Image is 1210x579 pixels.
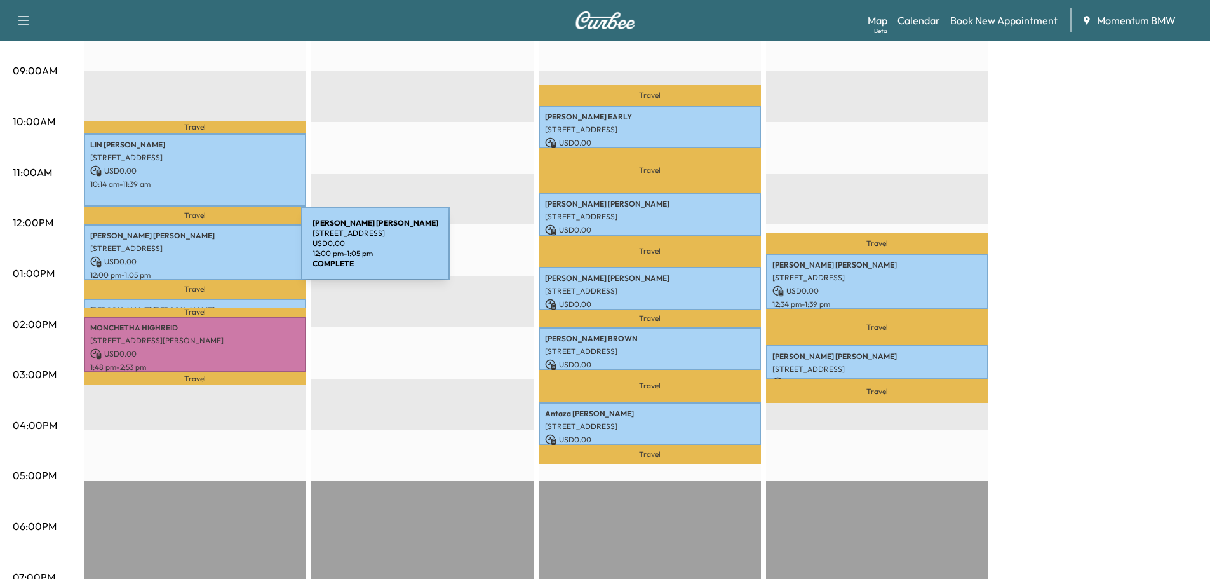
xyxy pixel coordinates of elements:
p: Travel [84,121,306,133]
p: Travel [539,85,761,106]
p: USD 0.00 [90,348,300,360]
a: Book New Appointment [950,13,1058,28]
p: USD 0.00 [772,377,982,388]
p: [STREET_ADDRESS] [545,212,755,222]
p: [STREET_ADDRESS] [772,364,982,374]
p: Travel [766,379,988,404]
p: Travel [539,236,761,268]
p: 10:00AM [13,114,55,129]
p: USD 0.00 [545,224,755,236]
p: USD 0.00 [772,285,982,297]
p: [PERSON_NAME] [PERSON_NAME] [545,199,755,209]
p: MONCHETHA HIGHREID [90,323,300,333]
p: USD 0.00 [545,359,755,371]
p: 04:00PM [13,418,57,433]
p: Antaza [PERSON_NAME] [545,409,755,419]
p: 1:48 pm - 2:53 pm [90,362,300,372]
p: Travel [766,309,988,345]
p: 02:00PM [13,317,57,332]
p: [PERSON_NAME] [PERSON_NAME] [90,305,300,315]
p: [STREET_ADDRESS] [545,346,755,357]
p: [STREET_ADDRESS][PERSON_NAME] [90,336,300,346]
p: USD 0.00 [545,299,755,310]
span: Momentum BMW [1097,13,1176,28]
p: 01:00PM [13,266,55,281]
p: Travel [84,280,306,299]
p: [PERSON_NAME] [PERSON_NAME] [772,260,982,270]
p: Travel [539,370,761,402]
p: Travel [84,308,306,317]
p: Travel [84,372,306,385]
p: 10:14 am - 11:39 am [90,179,300,189]
img: Curbee Logo [575,11,636,29]
p: Travel [84,207,306,224]
p: [STREET_ADDRESS] [90,243,300,254]
p: Travel [766,233,988,254]
p: 06:00PM [13,519,57,534]
p: LIN [PERSON_NAME] [90,140,300,150]
p: 12:00PM [13,215,53,230]
p: 12:34 pm - 1:39 pm [772,299,982,310]
p: 03:00PM [13,367,57,382]
a: MapBeta [868,13,887,28]
p: 11:00AM [13,165,52,180]
p: [PERSON_NAME] [PERSON_NAME] [90,231,300,241]
a: Calendar [897,13,940,28]
p: [STREET_ADDRESS] [545,421,755,432]
p: 09:00AM [13,63,57,78]
p: [STREET_ADDRESS] [545,286,755,296]
p: Travel [539,445,761,464]
p: [STREET_ADDRESS] [772,273,982,283]
p: Travel [539,310,761,327]
p: USD 0.00 [90,165,300,177]
p: 12:00 pm - 1:05 pm [90,270,300,280]
p: [PERSON_NAME] [PERSON_NAME] [772,351,982,362]
p: USD 0.00 [90,256,300,268]
p: 05:00PM [13,468,57,483]
p: Travel [539,148,761,193]
p: USD 0.00 [545,137,755,149]
p: [PERSON_NAME] BROWN [545,334,755,344]
div: Beta [874,26,887,36]
p: [PERSON_NAME] [PERSON_NAME] [545,273,755,283]
p: [STREET_ADDRESS] [545,125,755,135]
p: USD 0.00 [545,434,755,446]
p: [PERSON_NAME] EARLY [545,112,755,122]
p: [STREET_ADDRESS] [90,153,300,163]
